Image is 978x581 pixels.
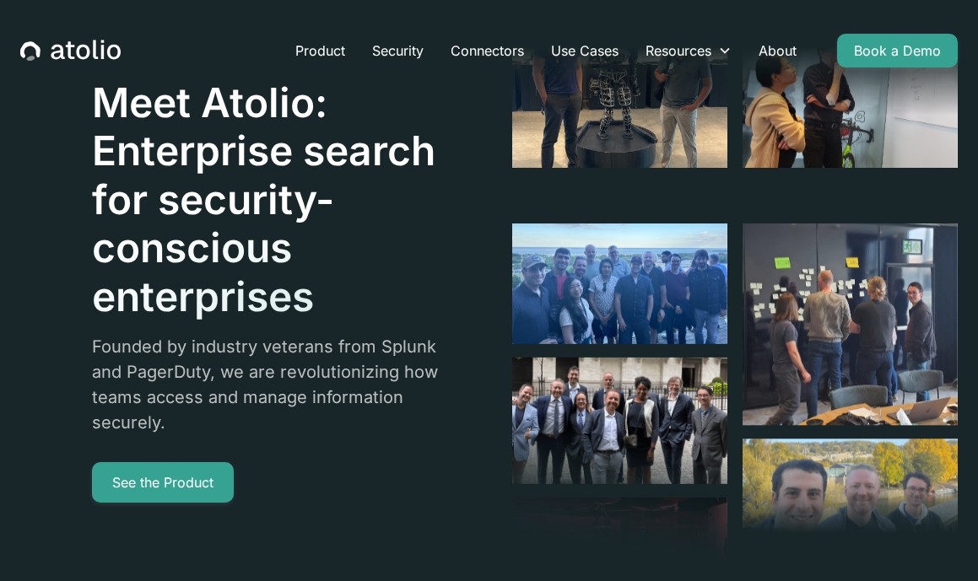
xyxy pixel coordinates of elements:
[646,40,711,61] div: Resources
[745,34,810,67] a: About
[92,78,453,321] h1: Meet Atolio: Enterprise search for security-conscious enterprises
[837,34,958,67] a: Book a Demo
[538,34,632,67] a: Use Cases
[92,462,234,503] a: See the Product
[20,40,121,62] a: home
[632,34,745,67] div: Resources
[359,34,437,67] a: Security
[894,500,978,581] iframe: Chat Widget
[512,185,727,344] img: image
[282,34,359,67] a: Product
[92,334,453,435] p: Founded by industry veterans from Splunk and PagerDuty, we are revolutionizing how teams access a...
[437,34,538,67] a: Connectors
[743,196,958,425] img: image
